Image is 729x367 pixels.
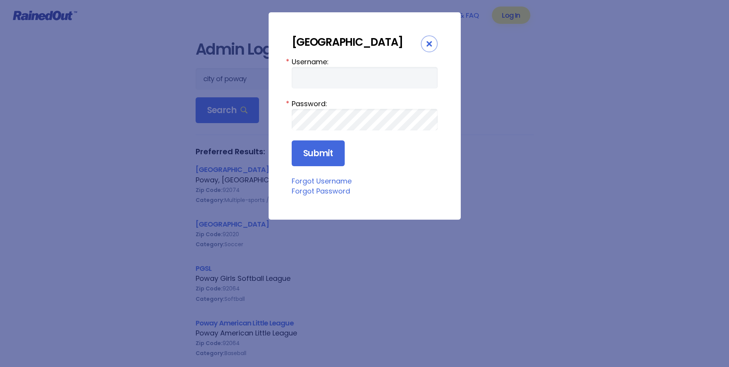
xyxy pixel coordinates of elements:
[421,35,438,52] div: Close
[292,140,345,167] input: Submit
[292,176,352,186] a: Forgot Username
[292,98,438,109] label: Password:
[292,57,438,67] label: Username:
[292,186,350,196] a: Forgot Password
[292,35,421,49] div: [GEOGRAPHIC_DATA]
